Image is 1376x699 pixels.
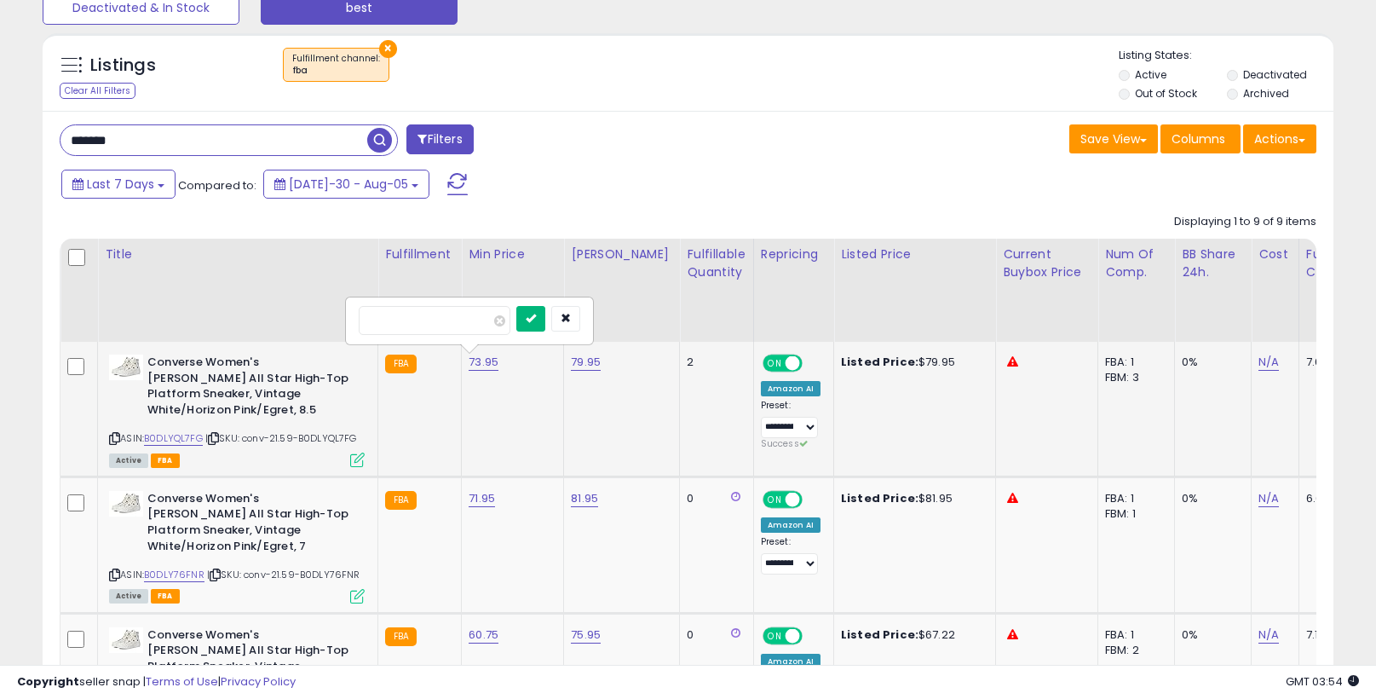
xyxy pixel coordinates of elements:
span: ON [764,356,786,371]
button: [DATE]-30 - Aug-05 [263,170,429,199]
label: Active [1135,67,1166,82]
label: Deactivated [1243,67,1307,82]
div: Current Buybox Price [1003,246,1091,281]
span: 2025-08-14 03:54 GMT [1286,673,1359,690]
div: ASIN: [109,355,365,465]
a: 75.95 [571,627,601,644]
span: ON [764,492,786,506]
button: Columns [1160,124,1241,153]
button: Actions [1243,124,1316,153]
b: Listed Price: [841,627,918,643]
small: FBA [385,355,417,373]
span: | SKU: conv-21.59-B0DLY76FNR [207,568,360,581]
p: Listing States: [1119,48,1333,64]
a: B0DLYQL7FG [144,431,203,446]
span: OFF [799,356,826,371]
button: Filters [406,124,473,154]
div: FBM: 3 [1105,370,1161,385]
label: Out of Stock [1135,86,1197,101]
div: Fulfillment [385,246,454,263]
button: × [379,40,397,58]
span: | SKU: conv-21.59-B0DLYQL7FG [205,431,357,445]
b: Converse Women's [PERSON_NAME] All Star High-Top Platform Sneaker, Vintage White/Horizon Pink/Egr... [147,491,354,558]
b: Converse Women's [PERSON_NAME] All Star High-Top Platform Sneaker, Vintage White/Horizon Pink/Egr... [147,355,354,422]
span: Fulfillment channel : [292,52,380,78]
span: Last 7 Days [87,176,154,193]
a: Privacy Policy [221,673,296,690]
h5: Listings [90,54,156,78]
div: Preset: [761,536,820,575]
span: All listings currently available for purchase on Amazon [109,589,148,604]
div: 2 [687,355,740,370]
div: $67.22 [841,627,982,643]
a: 79.95 [571,354,601,371]
a: 71.95 [469,490,495,507]
img: 31Fe0EIUArL._SL40_.jpg [109,355,143,380]
div: BB Share 24h. [1182,246,1244,281]
button: Last 7 Days [61,170,176,199]
div: Fulfillment Cost [1306,246,1372,281]
div: 7.16 [1306,627,1366,643]
a: 60.75 [469,627,498,644]
div: FBA: 1 [1105,627,1161,643]
div: FBM: 1 [1105,506,1161,522]
div: $81.95 [841,491,982,506]
b: Converse Women's [PERSON_NAME] All Star High-Top Platform Sneaker, Vintage White/Horizon Pink/Egr... [147,627,354,695]
a: N/A [1258,490,1279,507]
b: Listed Price: [841,354,918,370]
div: fba [292,65,380,77]
div: Title [105,246,371,263]
div: 6.62 [1306,491,1366,506]
div: Amazon AI [761,517,820,533]
span: Columns [1172,130,1225,147]
img: 31Fe0EIUArL._SL40_.jpg [109,627,143,653]
div: [PERSON_NAME] [571,246,672,263]
div: Cost [1258,246,1292,263]
div: 7.08 [1306,355,1366,370]
small: FBA [385,491,417,510]
div: FBM: 2 [1105,643,1161,658]
div: Repricing [761,246,826,263]
div: 0% [1182,355,1238,370]
label: Archived [1243,86,1289,101]
div: $79.95 [841,355,982,370]
a: N/A [1258,354,1279,371]
b: Listed Price: [841,490,918,506]
div: Listed Price [841,246,988,263]
div: 0 [687,491,740,506]
span: Compared to: [178,177,256,194]
div: Amazon AI [761,381,820,396]
div: FBA: 1 [1105,491,1161,506]
div: seller snap | | [17,674,296,690]
div: 0% [1182,491,1238,506]
div: Displaying 1 to 9 of 9 items [1174,214,1316,230]
a: 81.95 [571,490,598,507]
a: N/A [1258,627,1279,644]
small: FBA [385,627,417,646]
div: 0% [1182,627,1238,643]
span: OFF [799,628,826,643]
span: ON [764,628,786,643]
div: 0 [687,627,740,643]
div: Min Price [469,246,556,263]
div: Clear All Filters [60,83,135,99]
strong: Copyright [17,673,79,690]
span: All listings currently available for purchase on Amazon [109,453,148,468]
span: [DATE]-30 - Aug-05 [289,176,408,193]
span: Success [761,437,808,450]
div: Preset: [761,400,820,450]
a: 73.95 [469,354,498,371]
span: FBA [151,589,180,604]
div: Num of Comp. [1105,246,1167,281]
div: Fulfillable Quantity [687,246,746,281]
div: ASIN: [109,491,365,602]
span: FBA [151,453,180,468]
a: Terms of Use [146,673,218,690]
a: B0DLY76FNR [144,568,204,582]
img: 31Fe0EIUArL._SL40_.jpg [109,491,143,517]
span: OFF [799,492,826,506]
button: Save View [1069,124,1158,153]
div: FBA: 1 [1105,355,1161,370]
